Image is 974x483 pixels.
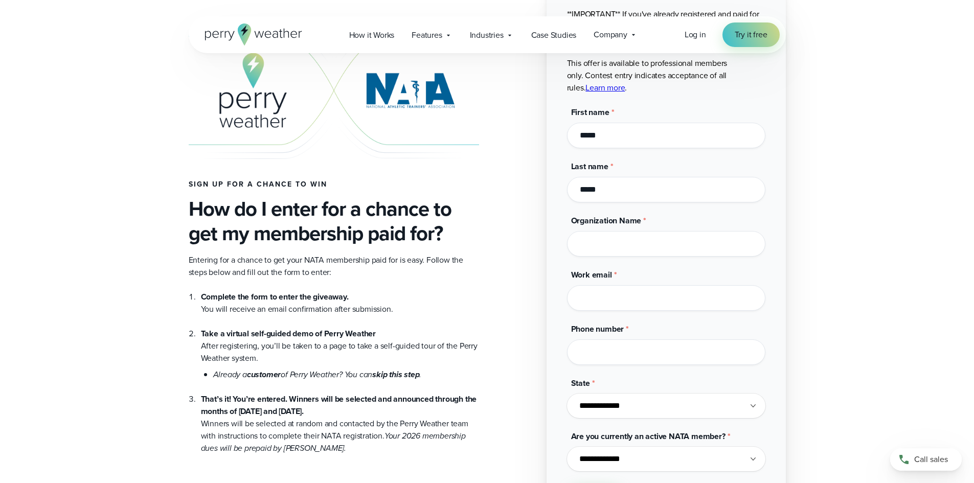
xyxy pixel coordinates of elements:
[594,29,627,41] span: Company
[585,82,625,94] a: Learn more
[213,369,422,380] em: Already a of Perry Weather? You can .
[470,29,504,41] span: Industries
[247,369,281,380] strong: customer
[914,453,948,466] span: Call sales
[571,160,608,172] span: Last name
[201,291,349,303] strong: Complete the form to enter the giveaway.
[201,328,376,339] strong: Take a virtual self-guided demo of Perry Weather
[571,215,642,226] span: Organization Name
[189,180,479,189] h4: Sign up for a chance to win
[201,430,466,454] em: Your 2026 membership dues will be prepaid by [PERSON_NAME].
[567,8,765,94] p: **IMPORTANT** If you've already registered and paid for your 2026 NATA membership, you're not eli...
[685,29,706,41] a: Log in
[571,269,612,281] span: Work email
[685,29,706,40] span: Log in
[571,430,726,442] span: Are you currently an active NATA member?
[189,197,479,246] h3: How do I enter for a chance to get my membership paid for?
[571,377,590,389] span: State
[201,381,479,454] li: Winners will be selected at random and contacted by the Perry Weather team with instructions to c...
[201,393,477,417] strong: That’s it! You’re entered. Winners will be selected and announced through the months of [DATE] an...
[412,29,442,41] span: Features
[531,29,577,41] span: Case Studies
[189,254,479,279] p: Entering for a chance to get your NATA membership paid for is easy. Follow the steps below and fi...
[201,291,479,315] li: You will receive an email confirmation after submission.
[372,369,419,380] strong: skip this step
[349,29,395,41] span: How it Works
[201,315,479,381] li: After registering, you’ll be taken to a page to take a self-guided tour of the Perry Weather system.
[735,29,767,41] span: Try it free
[571,323,624,335] span: Phone number
[571,106,609,118] span: First name
[890,448,962,471] a: Call sales
[523,25,585,45] a: Case Studies
[341,25,403,45] a: How it Works
[722,22,780,47] a: Try it free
